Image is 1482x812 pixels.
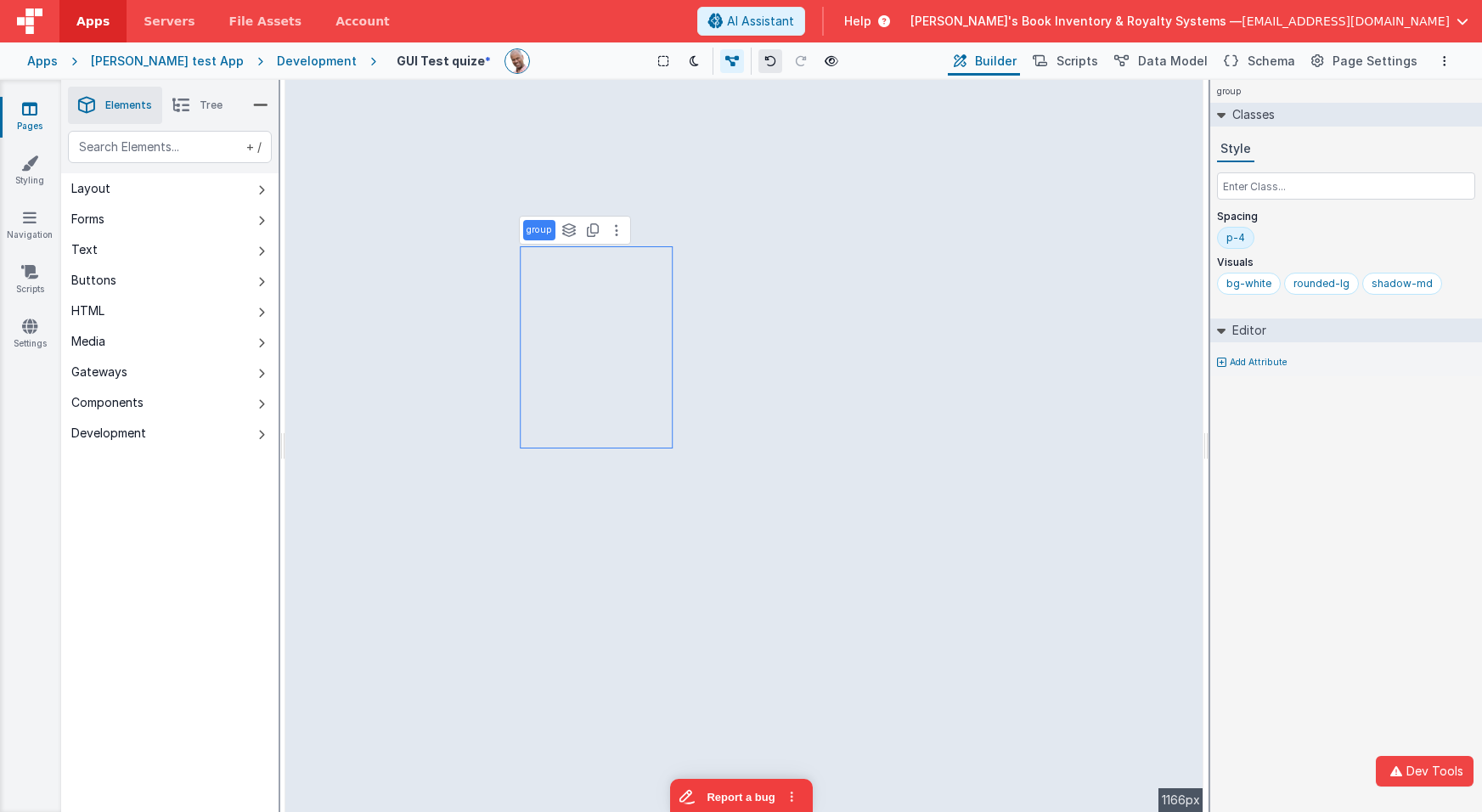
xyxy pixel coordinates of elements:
div: Layout [71,180,110,197]
div: p-4 [1226,231,1245,245]
p: group [527,223,552,237]
span: Builder [975,53,1017,70]
button: Page Settings [1305,47,1421,76]
span: [PERSON_NAME]'s Book Inventory & Royalty Systems — [910,13,1242,30]
div: Components [71,394,144,411]
span: Servers [144,13,194,30]
span: Help [844,13,871,30]
h4: group [1210,80,1248,103]
button: AI Assistant [697,7,805,36]
button: [PERSON_NAME]'s Book Inventory & Royalty Systems — [EMAIL_ADDRESS][DOMAIN_NAME] [910,13,1468,30]
button: Dev Tools [1376,756,1474,787]
div: rounded-lg [1293,277,1350,290]
div: Gateways [71,364,127,381]
button: Schema [1218,47,1299,76]
span: Page Settings [1333,53,1417,70]
span: [EMAIL_ADDRESS][DOMAIN_NAME] [1242,13,1450,30]
div: Text [71,241,98,258]
div: --> [285,80,1203,812]
div: [PERSON_NAME] test App [91,53,244,70]
div: bg-white [1226,277,1271,290]
span: AI Assistant [727,13,794,30]
button: Components [61,387,279,418]
button: Development [61,418,279,448]
p: Spacing [1217,210,1475,223]
div: 1166px [1158,788,1203,812]
span: Apps [76,13,110,30]
button: Media [61,326,279,357]
button: Forms [61,204,279,234]
span: File Assets [229,13,302,30]
p: Add Attribute [1230,356,1288,369]
button: Options [1434,51,1455,71]
p: Visuals [1217,256,1475,269]
img: 11ac31fe5dc3d0eff3fbbbf7b26fa6e1 [505,49,529,73]
div: HTML [71,302,104,319]
button: Scripts [1027,47,1102,76]
div: Development [277,53,357,70]
h2: Editor [1226,319,1266,342]
button: Style [1217,137,1254,162]
span: Schema [1248,53,1295,70]
button: Data Model [1108,47,1211,76]
span: Tree [200,99,223,112]
span: Data Model [1138,53,1208,70]
div: Media [71,333,105,350]
div: Apps [27,53,58,70]
input: Enter Class... [1217,172,1475,200]
h4: GUI Test quize [397,54,485,67]
span: Scripts [1057,53,1098,70]
button: Buttons [61,265,279,296]
button: Layout [61,173,279,204]
button: Add Attribute [1217,356,1475,369]
div: Forms [71,211,104,228]
button: Text [61,234,279,265]
div: Development [71,425,146,442]
button: Gateways [61,357,279,387]
input: Search Elements... [68,131,272,163]
h2: Classes [1226,103,1275,127]
div: shadow-md [1372,277,1433,290]
button: Builder [948,47,1020,76]
span: + / [243,131,262,163]
button: HTML [61,296,279,326]
div: Buttons [71,272,116,289]
span: Elements [105,99,152,112]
